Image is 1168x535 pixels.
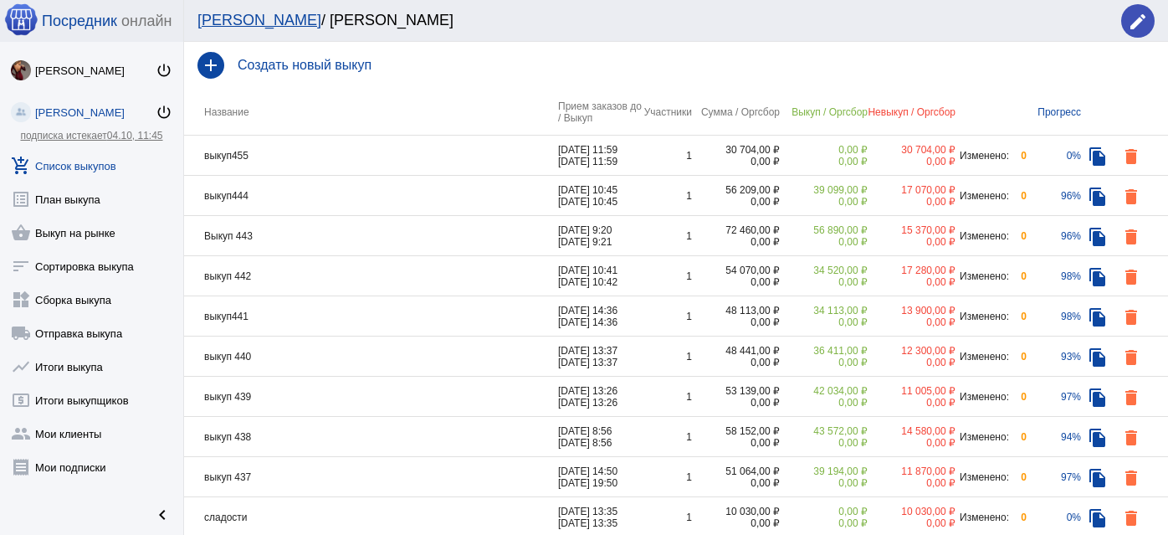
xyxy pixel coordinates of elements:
img: community_200.png [11,102,31,122]
td: 97% [1027,377,1081,417]
td: 96% [1027,216,1081,256]
div: 15 370,00 ₽ [868,224,955,236]
div: 0,00 ₽ [780,397,868,409]
th: Прогресс [1027,89,1081,136]
div: [PERSON_NAME] [35,64,156,77]
div: Изменено: [955,471,1010,483]
div: 17 070,00 ₽ [868,184,955,196]
span: онлайн [121,13,172,30]
mat-icon: file_copy [1088,187,1108,207]
div: Изменено: [955,351,1010,363]
div: 0,00 ₽ [780,156,868,167]
div: 0,00 ₽ [692,196,780,208]
div: 0,00 ₽ [692,316,780,328]
div: 0,00 ₽ [780,357,868,368]
td: 1 [642,417,692,457]
td: 97% [1027,457,1081,497]
div: 13 900,00 ₽ [868,305,955,316]
div: 12 300,00 ₽ [868,345,955,357]
mat-icon: file_copy [1088,428,1108,448]
mat-icon: file_copy [1088,147,1108,167]
div: 56 209,00 ₽ [692,184,780,196]
mat-icon: delete [1121,388,1141,408]
div: Изменено: [955,230,1010,242]
th: Выкуп / Оргсбор [780,89,868,136]
td: 1 [642,337,692,377]
td: [DATE] 13:37 [DATE] 13:37 [558,337,642,377]
div: 0,00 ₽ [868,276,955,288]
div: 17 280,00 ₽ [868,265,955,276]
div: 0,00 ₽ [868,517,955,529]
div: 39 099,00 ₽ [780,184,868,196]
img: apple-icon-60x60.png [4,3,38,36]
mat-icon: power_settings_new [156,104,172,121]
div: 0,00 ₽ [780,144,868,156]
mat-icon: file_copy [1088,468,1108,488]
h4: Создать новый выкуп [238,58,1155,73]
div: Изменено: [955,391,1010,403]
div: Изменено: [955,150,1010,162]
mat-icon: file_copy [1088,307,1108,327]
div: 0,00 ₽ [780,437,868,449]
div: 48 113,00 ₽ [692,305,780,316]
div: 0,00 ₽ [780,316,868,328]
div: 30 704,00 ₽ [692,144,780,156]
div: Изменено: [955,270,1010,282]
div: 0,00 ₽ [780,517,868,529]
div: Изменено: [955,311,1010,322]
div: 72 460,00 ₽ [692,224,780,236]
td: выкуп 440 [184,337,558,377]
div: 0 [1010,512,1027,523]
div: 0,00 ₽ [868,477,955,489]
div: 56 890,00 ₽ [780,224,868,236]
td: выкуп 438 [184,417,558,457]
div: 39 194,00 ₽ [780,466,868,477]
div: 34 113,00 ₽ [780,305,868,316]
mat-icon: show_chart [11,357,31,377]
td: [DATE] 10:45 [DATE] 10:45 [558,176,642,216]
div: 0 [1010,311,1027,322]
th: Сумма / Оргсбор [692,89,780,136]
div: 10 030,00 ₽ [692,506,780,517]
div: 30 704,00 ₽ [868,144,955,156]
mat-icon: delete [1121,347,1141,368]
td: [DATE] 11:59 [DATE] 11:59 [558,136,642,176]
td: 98% [1027,296,1081,337]
div: 0,00 ₽ [692,236,780,248]
th: Участники [642,89,692,136]
div: 53 139,00 ₽ [692,385,780,397]
mat-icon: add_shopping_cart [11,156,31,176]
td: 96% [1027,176,1081,216]
mat-icon: delete [1121,227,1141,247]
mat-icon: delete [1121,307,1141,327]
td: Выкуп 443 [184,216,558,256]
td: [DATE] 8:56 [DATE] 8:56 [558,417,642,457]
div: 0,00 ₽ [868,437,955,449]
div: 36 411,00 ₽ [780,345,868,357]
mat-icon: file_copy [1088,267,1108,287]
mat-icon: delete [1121,428,1141,448]
mat-icon: delete [1121,147,1141,167]
mat-icon: power_settings_new [156,62,172,79]
div: 48 441,00 ₽ [692,345,780,357]
mat-icon: local_shipping [11,323,31,343]
td: [DATE] 9:20 [DATE] 9:21 [558,216,642,256]
td: выкуп444 [184,176,558,216]
mat-icon: delete [1121,468,1141,488]
td: 1 [642,216,692,256]
td: 1 [642,176,692,216]
div: 0,00 ₽ [868,236,955,248]
td: [DATE] 14:36 [DATE] 14:36 [558,296,642,337]
div: 42 034,00 ₽ [780,385,868,397]
div: 0,00 ₽ [780,236,868,248]
div: 0,00 ₽ [692,437,780,449]
div: 0,00 ₽ [780,506,868,517]
mat-icon: local_atm [11,390,31,410]
mat-icon: delete [1121,187,1141,207]
mat-icon: list_alt [11,189,31,209]
div: 0 [1010,351,1027,363]
div: 0,00 ₽ [780,196,868,208]
div: 0,00 ₽ [780,276,868,288]
a: подписка истекает04.10, 11:45 [20,130,162,141]
mat-icon: add [197,52,224,79]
